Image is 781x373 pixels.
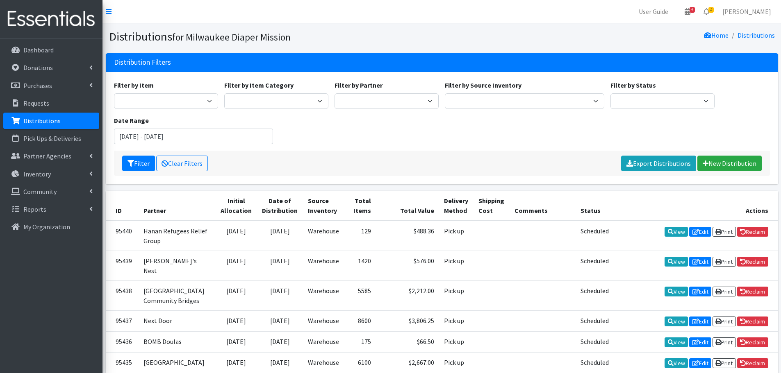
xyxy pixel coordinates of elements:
[713,358,736,368] a: Print
[690,7,695,13] span: 4
[23,117,61,125] p: Distributions
[139,191,216,221] th: Partner
[257,251,303,280] td: [DATE]
[632,3,675,20] a: User Guide
[172,31,291,43] small: for Milwaukee Diaper Mission
[510,191,576,221] th: Comments
[303,221,344,251] td: Warehouse
[737,227,768,237] a: Reclaim
[344,352,376,373] td: 6100
[665,287,688,296] a: View
[344,310,376,331] td: 8600
[257,310,303,331] td: [DATE]
[3,5,99,33] img: HumanEssentials
[216,191,257,221] th: Initial Allocation
[23,170,51,178] p: Inventory
[689,227,711,237] a: Edit
[344,280,376,310] td: 5585
[3,219,99,235] a: My Organization
[257,352,303,373] td: [DATE]
[257,221,303,251] td: [DATE]
[665,227,688,237] a: View
[689,287,711,296] a: Edit
[106,280,139,310] td: 95438
[23,152,71,160] p: Partner Agencies
[576,331,614,352] td: Scheduled
[156,156,208,171] a: Clear Filters
[303,310,344,331] td: Warehouse
[3,95,99,111] a: Requests
[344,221,376,251] td: 129
[3,113,99,129] a: Distributions
[106,251,139,280] td: 95439
[109,29,439,44] h1: Distributions
[474,191,510,221] th: Shipping Cost
[106,331,139,352] td: 95436
[3,42,99,58] a: Dashboard
[303,280,344,310] td: Warehouse
[106,352,139,373] td: 95435
[621,156,696,171] a: Export Distributions
[697,3,716,20] a: 2
[216,352,257,373] td: [DATE]
[376,280,439,310] td: $2,212.00
[303,352,344,373] td: Warehouse
[303,251,344,280] td: Warehouse
[114,80,154,90] label: Filter by Item
[344,251,376,280] td: 1420
[737,358,768,368] a: Reclaim
[439,221,474,251] td: Pick up
[689,337,711,347] a: Edit
[257,331,303,352] td: [DATE]
[139,251,216,280] td: [PERSON_NAME]'s Nest
[344,191,376,221] th: Total Items
[713,337,736,347] a: Print
[610,80,656,90] label: Filter by Status
[445,80,521,90] label: Filter by Source Inventory
[3,201,99,217] a: Reports
[678,3,697,20] a: 4
[23,205,46,213] p: Reports
[713,257,736,267] a: Print
[3,166,99,182] a: Inventory
[216,310,257,331] td: [DATE]
[114,58,171,67] h3: Distribution Filters
[303,331,344,352] td: Warehouse
[689,358,711,368] a: Edit
[114,129,273,144] input: January 1, 2011 - December 31, 2011
[713,287,736,296] a: Print
[376,352,439,373] td: $2,667.00
[439,191,474,221] th: Delivery Method
[376,251,439,280] td: $576.00
[708,7,714,13] span: 2
[3,130,99,147] a: Pick Ups & Deliveries
[224,80,294,90] label: Filter by Item Category
[216,221,257,251] td: [DATE]
[665,358,688,368] a: View
[376,331,439,352] td: $66.50
[439,352,474,373] td: Pick up
[257,191,303,221] th: Date of Distribution
[576,221,614,251] td: Scheduled
[697,156,762,171] a: New Distribution
[737,287,768,296] a: Reclaim
[576,280,614,310] td: Scheduled
[713,227,736,237] a: Print
[576,310,614,331] td: Scheduled
[713,316,736,326] a: Print
[122,156,155,171] button: Filter
[106,310,139,331] td: 95437
[216,280,257,310] td: [DATE]
[106,191,139,221] th: ID
[23,63,53,72] p: Donations
[376,191,439,221] th: Total Value
[665,257,688,267] a: View
[139,221,216,251] td: Hanan Refugees Relief Group
[139,280,216,310] td: [GEOGRAPHIC_DATA] Community Bridges
[665,337,688,347] a: View
[139,310,216,331] td: Next Door
[23,46,54,54] p: Dashboard
[376,310,439,331] td: $3,806.25
[303,191,344,221] th: Source Inventory
[106,221,139,251] td: 95440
